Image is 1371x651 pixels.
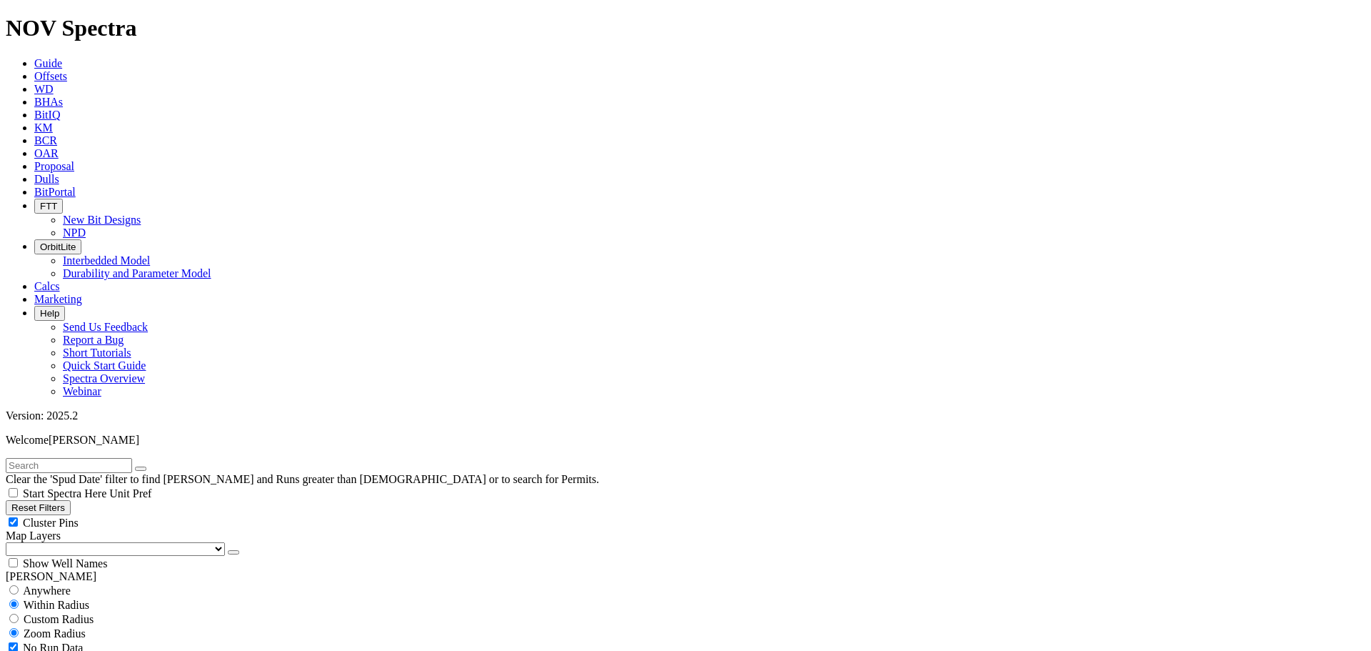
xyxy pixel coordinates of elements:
a: Dulls [34,173,59,185]
div: [PERSON_NAME] [6,570,1365,583]
a: BCR [34,134,57,146]
input: Start Spectra Here [9,488,18,497]
span: OrbitLite [40,242,76,252]
span: Start Spectra Here [23,487,106,500]
span: Cluster Pins [23,517,79,529]
a: Guide [34,57,62,69]
span: Help [40,308,59,319]
span: [PERSON_NAME] [49,434,139,446]
button: OrbitLite [34,239,81,254]
a: Calcs [34,280,60,292]
span: Show Well Names [23,557,107,570]
a: Send Us Feedback [63,321,148,333]
input: Search [6,458,132,473]
a: Short Tutorials [63,347,131,359]
h1: NOV Spectra [6,15,1365,41]
a: WD [34,83,54,95]
a: OAR [34,147,59,159]
a: Interbedded Model [63,254,150,267]
span: Clear the 'Spud Date' filter to find [PERSON_NAME] and Runs greater than [DEMOGRAPHIC_DATA] or to... [6,473,599,485]
a: Offsets [34,70,67,82]
button: FTT [34,199,63,214]
button: Help [34,306,65,321]
span: Map Layers [6,530,61,542]
span: FTT [40,201,57,212]
a: BitPortal [34,186,76,198]
a: KM [34,121,53,134]
a: Quick Start Guide [63,359,146,372]
a: New Bit Designs [63,214,141,226]
button: Reset Filters [6,500,71,515]
span: Anywhere [23,585,71,597]
span: Zoom Radius [24,627,86,640]
span: Within Radius [24,599,89,611]
span: Custom Radius [24,613,94,625]
a: BitIQ [34,109,60,121]
a: NPD [63,227,86,239]
a: BHAs [34,96,63,108]
a: Marketing [34,293,82,305]
span: Unit Pref [109,487,151,500]
a: Webinar [63,385,101,397]
a: Durability and Parameter Model [63,267,211,279]
p: Welcome [6,434,1365,447]
a: Proposal [34,160,74,172]
div: Version: 2025.2 [6,409,1365,422]
a: Spectra Overview [63,372,145,384]
a: Report a Bug [63,334,124,346]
